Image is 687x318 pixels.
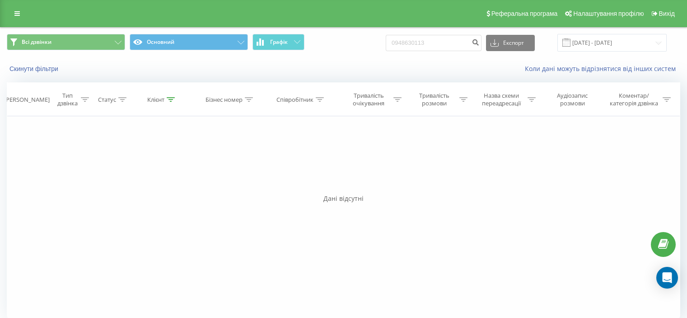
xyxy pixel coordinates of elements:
[491,10,558,17] span: Реферальна програма
[57,92,78,107] div: Тип дзвінка
[412,92,457,107] div: Тривалість розмови
[7,65,63,73] button: Скинути фільтри
[573,10,644,17] span: Налаштування профілю
[486,35,535,51] button: Експорт
[656,267,678,289] div: Open Intercom Messenger
[147,96,164,104] div: Клієнт
[525,64,680,73] a: Коли дані можуть відрізнятися вiд інших систем
[270,39,288,45] span: Графік
[478,92,525,107] div: Назва схеми переадресації
[608,92,660,107] div: Коментар/категорія дзвінка
[22,38,51,46] span: Всі дзвінки
[98,96,116,104] div: Статус
[546,92,599,107] div: Аудіозапис розмови
[252,34,304,50] button: Графік
[7,194,680,203] div: Дані відсутні
[276,96,313,104] div: Співробітник
[4,96,50,104] div: [PERSON_NAME]
[130,34,248,50] button: Основний
[386,35,481,51] input: Пошук за номером
[346,92,392,107] div: Тривалість очікування
[7,34,125,50] button: Всі дзвінки
[206,96,243,104] div: Бізнес номер
[659,10,675,17] span: Вихід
